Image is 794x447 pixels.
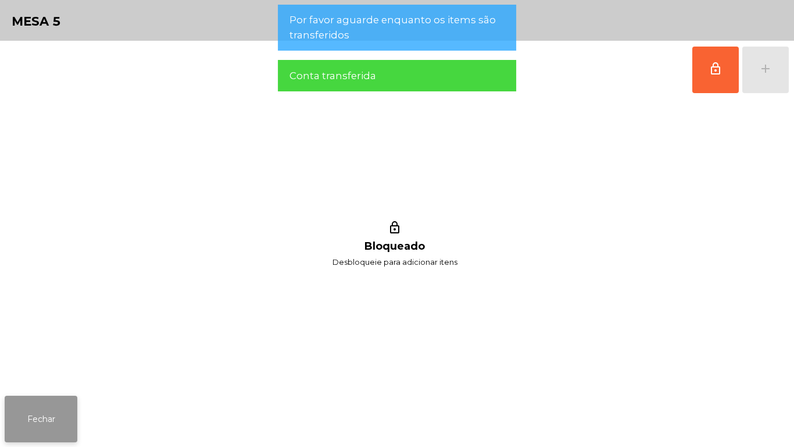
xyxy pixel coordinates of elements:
h1: Bloqueado [364,240,425,253]
button: Fechar [5,396,77,442]
i: lock_outline [386,221,403,238]
span: Conta transferida [289,69,376,83]
span: lock_outline [709,62,723,76]
span: Por favor aguarde enquanto os items são transferidos [289,13,505,42]
h4: Mesa 5 [12,13,61,30]
button: lock_outline [692,47,739,93]
span: Desbloqueie para adicionar itens [332,255,457,269]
